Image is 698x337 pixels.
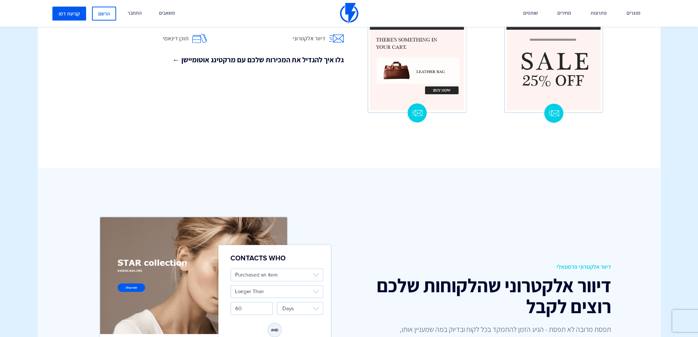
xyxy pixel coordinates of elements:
[52,7,86,21] a: קביעת דמו
[293,34,325,43] span: דיוור אלקטרוני
[355,263,611,271] span: דיוור אלקטרוני פרסונאלי
[355,275,611,317] h2: דיוור אלקטרוני שהלקוחות שלכם רוצים לקבל
[92,7,116,21] a: הרשם
[163,34,189,43] span: תוכן דינאמי
[82,55,344,65] a: גלו איך להגדיל את המכירות שלכם עם מרקטינג אוטומיישן ←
